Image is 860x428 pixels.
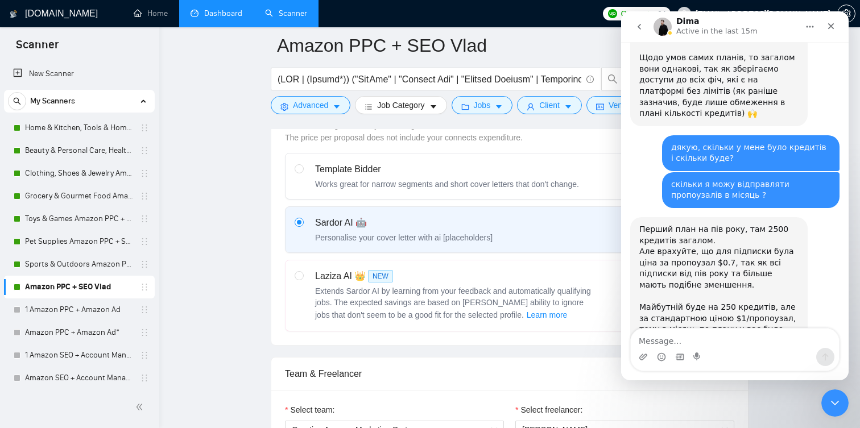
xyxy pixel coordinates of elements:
[596,102,604,111] span: idcard
[140,373,149,383] span: holder
[315,269,599,283] div: Laziza AI
[285,404,334,416] label: Select team:
[8,92,26,110] button: search
[527,309,568,321] span: Learn more
[293,99,328,111] span: Advanced
[135,401,147,413] span: double-left
[140,351,149,360] span: holder
[474,99,491,111] span: Jobs
[586,76,594,83] span: info-circle
[7,36,68,60] span: Scanner
[609,99,634,111] span: Vendor
[9,97,26,105] span: search
[191,9,242,18] a: dashboardDashboard
[586,96,656,114] button: idcardVendorcaret-down
[601,68,624,90] button: search
[515,404,582,416] label: Select freelancer:
[315,216,493,230] div: Sardor AI 🤖
[25,185,133,207] a: Grocery & Gourmet Food Amazon PPC + SEO Vlad
[315,178,579,190] div: Works great for narrow segments and short cover letters that don't change.
[140,214,149,223] span: holder
[285,358,734,390] div: Team & Freelancer
[315,286,591,319] span: Extends Sardor AI by learning from your feedback and automatically qualifying jobs. The expected ...
[368,270,393,282] span: NEW
[461,102,469,111] span: folder
[277,31,725,60] input: Scanner name...
[377,99,424,111] span: Job Category
[658,7,666,20] span: 64
[25,367,133,389] a: Amazon SEO + Account Managenent
[4,63,155,85] li: New Scanner
[315,163,579,176] div: Template Bidder
[680,10,688,18] span: user
[140,123,149,132] span: holder
[517,96,582,114] button: userClientcaret-down
[837,9,855,18] a: setting
[140,146,149,155] span: holder
[539,99,560,111] span: Client
[495,102,503,111] span: caret-down
[526,308,568,322] button: Laziza AI NEWExtends Sardor AI by learning from your feedback and automatically qualifying jobs. ...
[134,9,168,18] a: homeHome
[429,102,437,111] span: caret-down
[25,298,133,321] a: 1 Amazon PPC + Amazon Ad
[821,389,849,417] iframe: To enrich screen reader interactions, please activate Accessibility in Grammarly extension settings
[608,9,617,18] img: upwork-logo.png
[140,305,149,314] span: holder
[315,232,493,243] div: Personalise your cover letter with ai [placeholders]
[140,260,149,269] span: holder
[140,192,149,201] span: holder
[838,9,855,18] span: setting
[621,7,655,20] span: Connects:
[354,269,366,283] span: 👑
[333,102,341,111] span: caret-down
[25,117,133,139] a: Home & Kitchen, Tools & Home Improvemen Amazon PPC + SEO Vlad
[837,5,855,23] button: setting
[140,282,149,292] span: holder
[30,90,75,113] span: My Scanners
[527,102,535,111] span: user
[25,321,133,344] a: Amazon PPC + Amazon Ad*
[278,72,581,86] input: Search Freelance Jobs...
[140,328,149,337] span: holder
[25,162,133,185] a: Clothing, Shoes & Jewelry Amazon PPC + SEO Vlad
[452,96,513,114] button: folderJobscaret-down
[25,344,133,367] a: 1 Amazon SEO + Account Managenent
[271,96,350,114] button: settingAdvancedcaret-down
[285,120,523,142] span: Choose the algorithm for you bidding. The price per proposal does not include your connects expen...
[25,139,133,162] a: Beauty & Personal Care, Health, Household & Baby Care Amazon PPC + SEO Vlad
[25,253,133,276] a: Sports & Outdoors Amazon PPC + SEO Vlad
[265,9,307,18] a: searchScanner
[25,276,133,298] a: Amazon PPC + SEO Vlad
[140,169,149,178] span: holder
[25,230,133,253] a: Pet Supplies Amazon PPC + SEO Vlad
[602,74,623,84] span: search
[25,207,133,230] a: Toys & Games Amazon PPC + SEO Vlad
[365,102,373,111] span: bars
[280,102,288,111] span: setting
[355,96,446,114] button: barsJob Categorycaret-down
[10,5,18,23] img: logo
